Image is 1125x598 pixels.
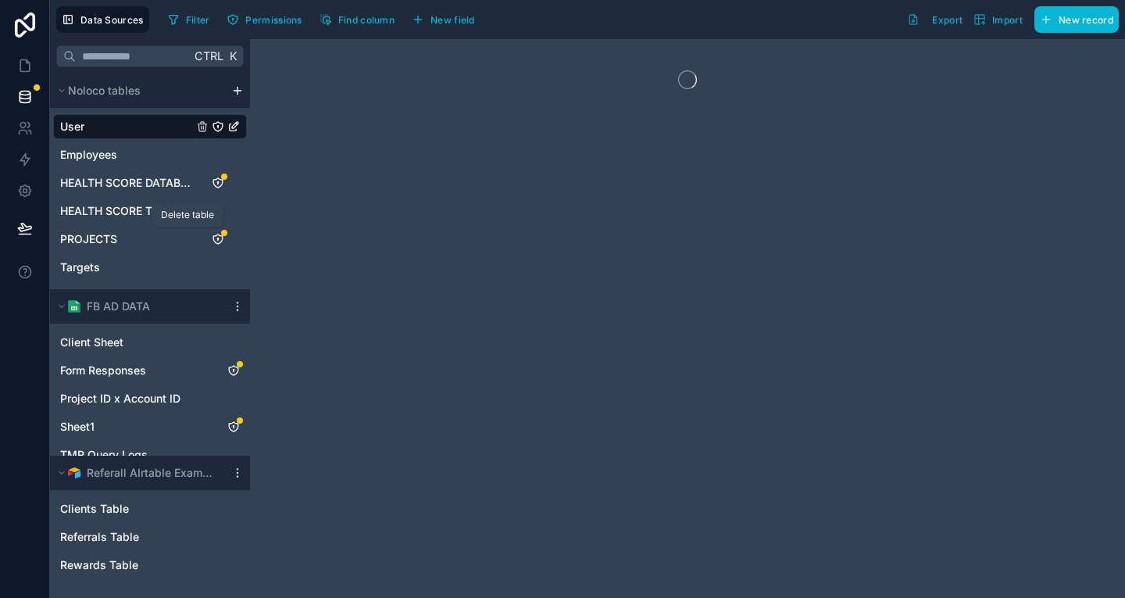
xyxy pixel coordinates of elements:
[932,14,962,26] span: Export
[227,51,238,62] span: K
[87,465,218,481] span: Referall AIrtable Example
[60,557,138,573] span: Rewards Table
[314,8,400,31] button: Find column
[53,386,247,411] div: Project ID x Account ID
[60,529,209,545] a: Referrals Table
[60,501,129,517] span: Clients Table
[60,391,209,406] a: Project ID x Account ID
[60,119,193,134] a: User
[162,8,216,31] button: Filter
[60,447,148,463] span: TMR Query Logs
[60,119,84,134] span: User
[60,419,95,435] span: Sheet1
[60,529,139,545] span: Referrals Table
[68,467,80,479] img: Airtable Logo
[245,14,302,26] span: Permissions
[53,414,247,439] div: Sheet1
[60,288,193,303] a: Task Table
[161,209,214,221] div: Delete table
[68,83,141,98] span: Noloco tables
[60,419,209,435] a: Sheet1
[53,330,247,355] div: Client Sheet
[60,260,100,275] span: Targets
[60,203,193,219] a: HEALTH SCORE TARGET
[60,147,193,163] a: Employees
[60,260,193,275] a: Targets
[56,6,149,33] button: Data Sources
[60,391,180,406] span: Project ID x Account ID
[53,199,247,224] div: HEALTH SCORE TARGET
[902,6,968,33] button: Export
[992,14,1023,26] span: Import
[1028,6,1119,33] a: New record
[53,114,247,139] div: User
[186,14,210,26] span: Filter
[53,525,247,550] div: Referrals Table
[87,299,150,314] span: FB AD DATA
[68,300,80,313] img: Google Sheets logo
[406,8,480,31] button: New field
[1059,14,1113,26] span: New record
[60,231,193,247] a: PROJECTS
[53,442,247,467] div: TMR Query Logs
[53,496,247,521] div: Clients Table
[60,447,209,463] a: TMR Query Logs
[80,14,144,26] span: Data Sources
[53,170,247,195] div: HEALTH SCORE DATABASE
[60,501,209,517] a: Clients Table
[60,288,117,303] span: Task Table
[53,553,247,578] div: Rewards Table
[221,8,313,31] a: Permissions
[1034,6,1119,33] button: New record
[60,363,146,378] span: Form Responses
[60,203,187,219] span: HEALTH SCORE TARGET
[53,295,225,317] button: Google Sheets logoFB AD DATA
[338,14,395,26] span: Find column
[60,335,123,350] span: Client Sheet
[430,14,475,26] span: New field
[60,557,209,573] a: Rewards Table
[53,227,247,252] div: PROJECTS
[53,255,247,280] div: Targets
[53,80,225,102] button: Noloco tables
[968,6,1028,33] button: Import
[60,175,193,191] a: HEALTH SCORE DATABASE
[53,462,225,484] button: Airtable LogoReferall AIrtable Example
[60,147,117,163] span: Employees
[193,46,225,66] span: Ctrl
[53,142,247,167] div: Employees
[60,231,117,247] span: PROJECTS
[60,363,209,378] a: Form Responses
[53,283,247,308] div: Task Table
[221,8,307,31] button: Permissions
[53,358,247,383] div: Form Responses
[60,335,209,350] a: Client Sheet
